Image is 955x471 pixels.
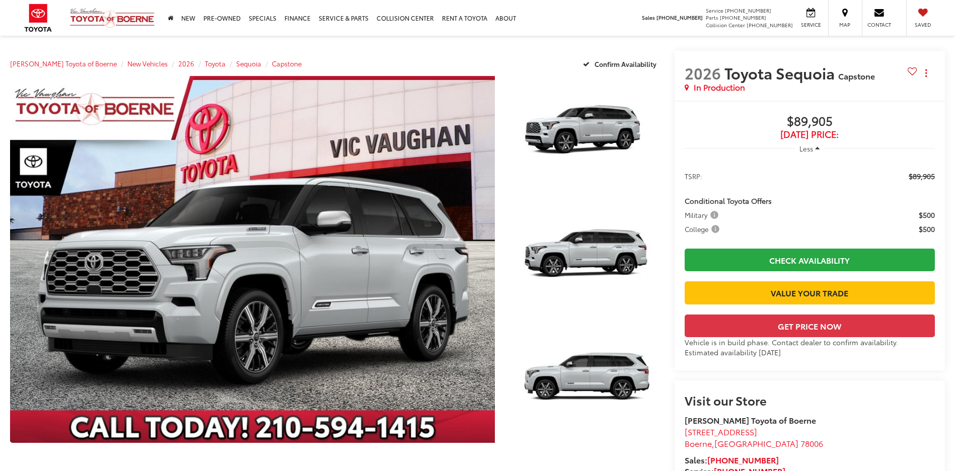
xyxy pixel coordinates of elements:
span: Service [799,21,822,28]
img: 2026 Toyota Sequoia Capstone [504,323,666,444]
span: Boerne [685,437,712,449]
a: Expand Photo 1 [506,76,664,195]
span: College [685,224,721,234]
span: $500 [919,224,935,234]
span: 78006 [800,437,823,449]
span: Map [834,21,856,28]
span: Collision Center [706,21,745,29]
img: 2026 Toyota Sequoia Capstone [504,74,666,196]
a: Expand Photo 2 [506,200,664,319]
span: , [685,437,823,449]
a: 2026 [178,59,194,68]
div: Vehicle is in build phase. Contact dealer to confirm availability. Estimated availability [DATE] [685,337,935,357]
span: [PHONE_NUMBER] [747,21,793,29]
strong: Sales: [685,454,779,465]
span: Contact [867,21,891,28]
a: Value Your Trade [685,281,935,304]
span: dropdown dots [925,69,927,77]
span: Toyota Sequoia [724,62,838,84]
a: Capstone [272,59,302,68]
span: TSRP: [685,171,702,181]
a: Expand Photo 3 [506,324,664,443]
span: Conditional Toyota Offers [685,196,772,206]
span: Military [685,210,720,220]
a: [PERSON_NAME] Toyota of Boerne [10,59,117,68]
img: 2026 Toyota Sequoia Capstone [504,199,666,320]
span: [PHONE_NUMBER] [720,14,766,21]
strong: [PERSON_NAME] Toyota of Boerne [685,414,816,426]
a: [PHONE_NUMBER] [707,454,779,465]
span: $500 [919,210,935,220]
span: [PHONE_NUMBER] [656,14,703,21]
a: Toyota [205,59,226,68]
span: Parts [706,14,718,21]
span: [PHONE_NUMBER] [725,7,771,14]
span: $89,905 [685,114,935,129]
span: 2026 [685,62,721,84]
span: Sales [642,14,655,21]
img: 2026 Toyota Sequoia Capstone [5,74,500,445]
a: Sequoia [236,59,261,68]
span: Confirm Availability [595,59,656,68]
span: [STREET_ADDRESS] [685,426,757,437]
button: Get Price Now [685,315,935,337]
span: [DATE] Price: [685,129,935,139]
button: College [685,224,723,234]
span: Service [706,7,723,14]
button: Less [795,139,825,158]
span: In Production [694,82,745,93]
a: Check Availability [685,249,935,271]
a: [STREET_ADDRESS] Boerne,[GEOGRAPHIC_DATA] 78006 [685,426,823,449]
span: $89,905 [909,171,935,181]
img: Vic Vaughan Toyota of Boerne [69,8,155,28]
span: Saved [912,21,934,28]
span: Capstone [838,70,875,82]
span: Less [799,144,813,153]
button: Actions [917,64,935,82]
button: Military [685,210,722,220]
h2: Visit our Store [685,394,935,407]
span: [GEOGRAPHIC_DATA] [714,437,798,449]
a: Expand Photo 0 [10,76,495,443]
a: New Vehicles [127,59,168,68]
button: Confirm Availability [577,55,665,72]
